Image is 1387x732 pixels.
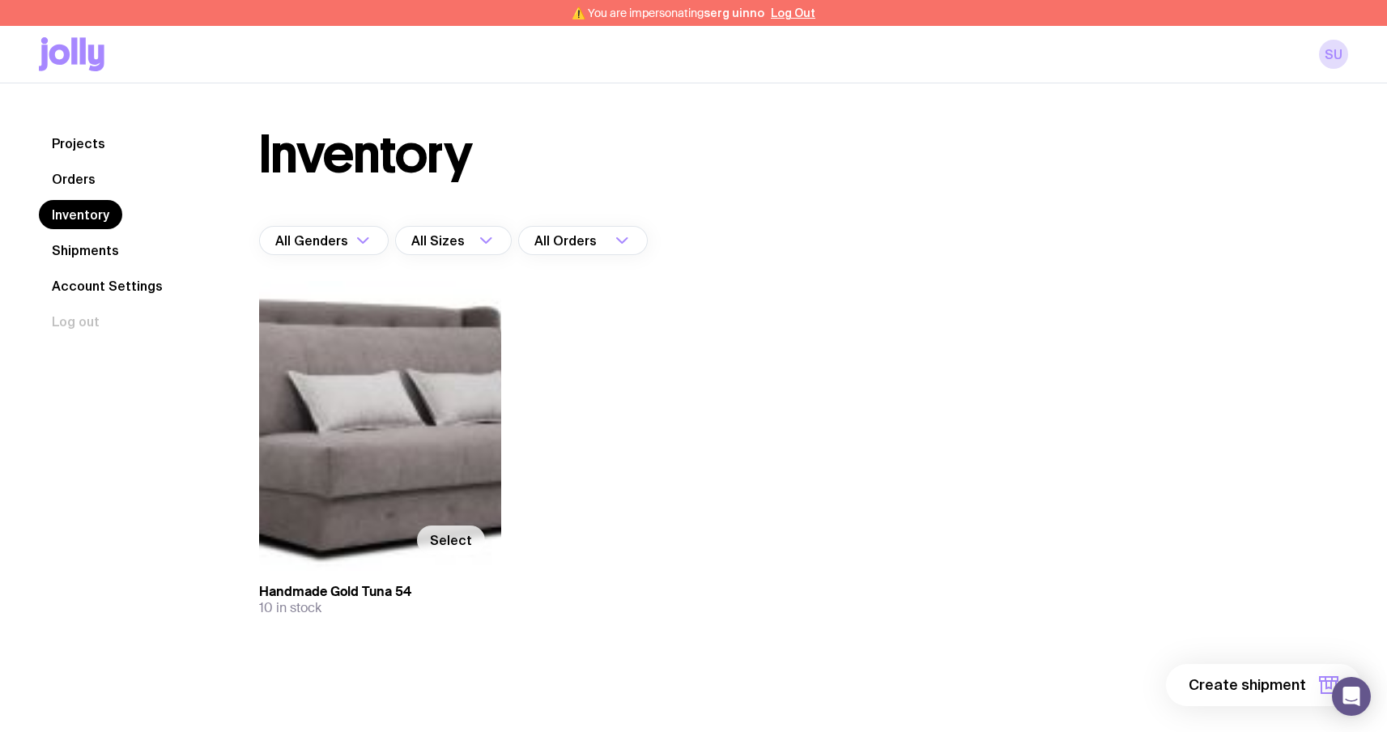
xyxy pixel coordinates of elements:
a: Projects [39,129,118,158]
a: Account Settings [39,271,176,300]
div: Open Intercom Messenger [1332,677,1371,716]
span: All Sizes [411,226,468,255]
span: Select [430,532,472,548]
button: Create shipment [1166,664,1361,706]
div: Search for option [395,226,512,255]
span: serg uinno [704,6,764,19]
span: Create shipment [1189,675,1306,695]
span: All Genders [275,226,351,255]
div: Search for option [518,226,648,255]
input: Search for option [468,226,474,255]
button: Log Out [771,6,815,19]
a: Inventory [39,200,122,229]
button: Log out [39,307,113,336]
input: Search for option [600,226,611,255]
a: Shipments [39,236,132,265]
div: Search for option [259,226,389,255]
h3: Handmade Gold Tuna 54 [259,584,501,600]
a: su [1319,40,1348,69]
span: All Orders [534,226,600,255]
span: ⚠️ You are impersonating [572,6,764,19]
span: 10 in stock [259,600,321,616]
a: Orders [39,164,108,194]
h1: Inventory [259,129,472,181]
